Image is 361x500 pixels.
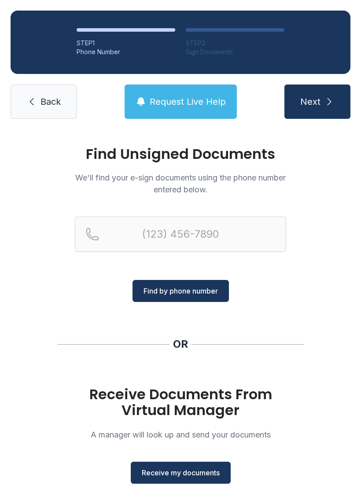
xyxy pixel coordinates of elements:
[186,39,284,48] div: STEP 2
[75,429,286,441] p: A manager will look up and send your documents
[173,337,188,351] div: OR
[77,39,175,48] div: STEP 1
[41,96,61,108] span: Back
[75,147,286,161] h1: Find Unsigned Documents
[142,467,220,478] span: Receive my documents
[75,172,286,195] p: We'll find your e-sign documents using the phone number entered below.
[77,48,175,56] div: Phone Number
[144,286,218,296] span: Find by phone number
[300,96,320,108] span: Next
[186,48,284,56] div: Sign Documents
[75,217,286,252] input: Reservation phone number
[150,96,226,108] span: Request Live Help
[75,386,286,418] h1: Receive Documents From Virtual Manager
